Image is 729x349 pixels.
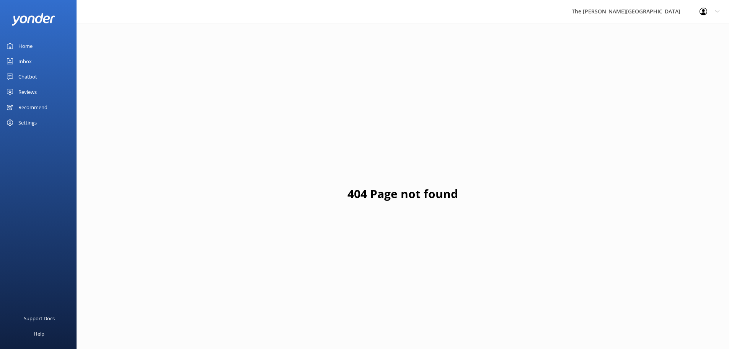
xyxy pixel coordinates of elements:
div: Inbox [18,54,32,69]
div: Chatbot [18,69,37,84]
div: Support Docs [24,311,55,326]
div: Settings [18,115,37,130]
div: Recommend [18,100,47,115]
img: yonder-white-logo.png [11,13,55,26]
div: Reviews [18,84,37,100]
div: Home [18,38,33,54]
h1: 404 Page not found [347,185,458,203]
div: Help [34,326,44,341]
